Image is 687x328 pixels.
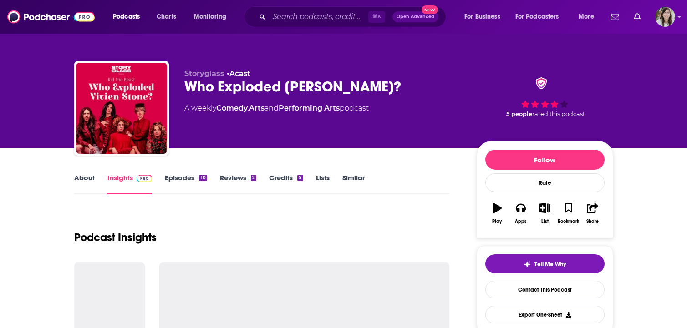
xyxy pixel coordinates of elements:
span: More [579,10,594,23]
div: verified Badge 5 peoplerated this podcast [477,69,613,126]
span: rated this podcast [532,111,585,117]
span: Storyglass [184,69,224,78]
img: tell me why sparkle [524,261,531,268]
img: Podchaser Pro [137,175,153,182]
button: Share [580,197,604,230]
button: open menu [107,10,152,24]
div: 10 [199,175,207,181]
a: Credits5 [269,173,303,194]
button: List [533,197,556,230]
div: Play [492,219,502,224]
button: open menu [188,10,238,24]
h1: Podcast Insights [74,231,157,244]
a: Contact This Podcast [485,281,605,298]
span: Logged in as devinandrade [655,7,675,27]
span: For Podcasters [515,10,559,23]
a: Arts [249,104,265,112]
a: Charts [151,10,182,24]
img: Podchaser - Follow, Share and Rate Podcasts [7,8,95,25]
div: 2 [251,175,256,181]
span: New [422,5,438,14]
div: A weekly podcast [184,103,369,114]
button: Bookmark [557,197,580,230]
a: Lists [316,173,330,194]
button: open menu [509,10,572,24]
button: Follow [485,150,605,170]
span: and [265,104,279,112]
a: Comedy [216,104,248,112]
a: InsightsPodchaser Pro [107,173,153,194]
button: Open AdvancedNew [392,11,438,22]
div: Apps [515,219,527,224]
a: Show notifications dropdown [607,9,623,25]
div: Rate [485,173,605,192]
a: Reviews2 [220,173,256,194]
button: open menu [458,10,512,24]
button: Show profile menu [655,7,675,27]
div: Bookmark [558,219,579,224]
button: Play [485,197,509,230]
div: 5 [297,175,303,181]
a: Performing Arts [279,104,340,112]
span: ⌘ K [368,11,385,23]
span: • [227,69,250,78]
div: List [541,219,549,224]
div: Share [586,219,599,224]
span: For Business [464,10,500,23]
a: About [74,173,95,194]
button: open menu [572,10,606,24]
img: User Profile [655,7,675,27]
button: tell me why sparkleTell Me Why [485,254,605,273]
button: Export One-Sheet [485,306,605,323]
span: Charts [157,10,176,23]
a: Episodes10 [165,173,207,194]
img: Who Exploded Vivien Stone? [76,63,167,154]
input: Search podcasts, credits, & more... [269,10,368,24]
span: 5 people [506,111,532,117]
div: Search podcasts, credits, & more... [253,6,455,27]
span: Tell Me Why [534,261,566,268]
a: Show notifications dropdown [630,9,644,25]
span: Podcasts [113,10,140,23]
span: Open Advanced [397,15,434,19]
span: Monitoring [194,10,226,23]
a: Acast [229,69,250,78]
span: , [248,104,249,112]
button: Apps [509,197,533,230]
img: verified Badge [533,77,550,89]
a: Similar [342,173,365,194]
